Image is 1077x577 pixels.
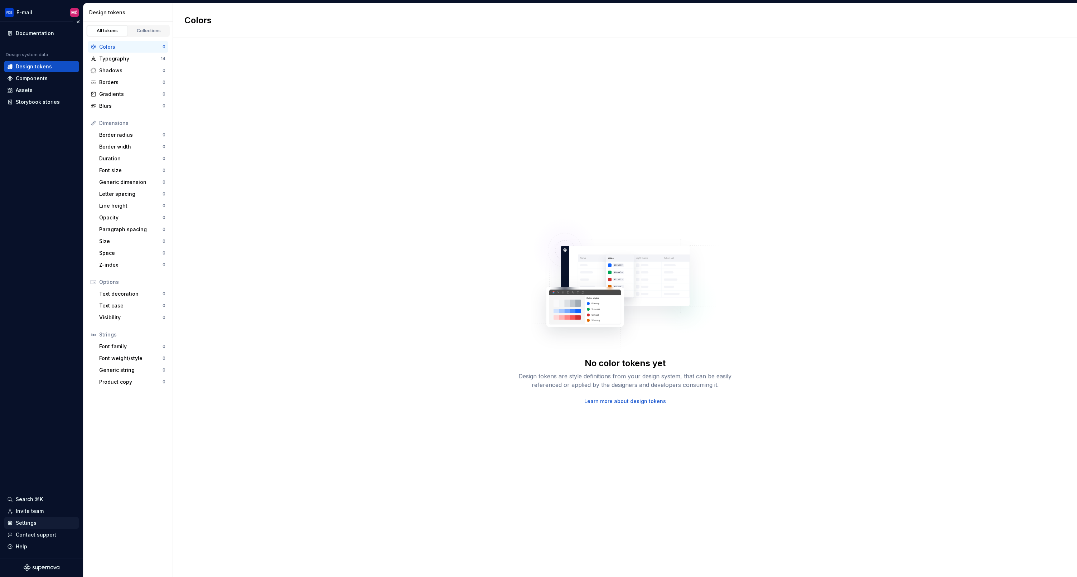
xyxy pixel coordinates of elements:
[88,88,168,100] a: Gradients0
[99,261,163,268] div: Z-index
[163,132,165,138] div: 0
[99,143,163,150] div: Border width
[96,141,168,152] a: Border width0
[99,155,163,162] div: Duration
[163,44,165,50] div: 0
[4,96,79,108] a: Storybook stories
[73,17,83,27] button: Collapse sidebar
[96,153,168,164] a: Duration0
[4,541,79,552] button: Help
[163,379,165,385] div: 0
[71,10,78,15] div: MÖ
[163,191,165,197] div: 0
[16,508,44,515] div: Invite team
[96,341,168,352] a: Font family0
[184,15,212,26] h2: Colors
[99,314,163,321] div: Visibility
[99,202,163,209] div: Line height
[96,376,168,388] a: Product copy0
[163,144,165,150] div: 0
[96,353,168,364] a: Font weight/style0
[4,73,79,84] a: Components
[163,367,165,373] div: 0
[99,290,163,297] div: Text decoration
[16,63,52,70] div: Design tokens
[163,227,165,232] div: 0
[5,8,14,17] img: d0b4fd8d-402f-4f60-ad92-6b000682230b.png
[99,120,165,127] div: Dimensions
[163,91,165,97] div: 0
[163,103,165,109] div: 0
[96,224,168,235] a: Paragraph spacing0
[161,56,165,62] div: 14
[99,355,163,362] div: Font weight/style
[99,214,163,221] div: Opacity
[131,28,167,34] div: Collections
[163,156,165,161] div: 0
[163,344,165,349] div: 0
[96,300,168,311] a: Text case0
[16,87,33,94] div: Assets
[99,226,163,233] div: Paragraph spacing
[96,259,168,271] a: Z-index0
[99,249,163,257] div: Space
[4,28,79,39] a: Documentation
[99,179,163,186] div: Generic dimension
[99,278,165,286] div: Options
[96,200,168,212] a: Line height0
[24,564,59,571] svg: Supernova Logo
[6,52,48,58] div: Design system data
[99,367,163,374] div: Generic string
[88,100,168,112] a: Blurs0
[99,167,163,174] div: Font size
[99,331,165,338] div: Strings
[4,529,79,540] button: Contact support
[99,238,163,245] div: Size
[163,250,165,256] div: 0
[99,43,163,50] div: Colors
[163,291,165,297] div: 0
[96,176,168,188] a: Generic dimension0
[163,168,165,173] div: 0
[96,188,168,200] a: Letter spacing0
[90,28,125,34] div: All tokens
[16,9,32,16] div: E-mail
[16,98,60,106] div: Storybook stories
[96,364,168,376] a: Generic string0
[96,165,168,176] a: Font size0
[4,84,79,96] a: Assets
[163,68,165,73] div: 0
[585,358,666,369] div: No color tokens yet
[16,519,37,527] div: Settings
[4,505,79,517] a: Invite team
[16,30,54,37] div: Documentation
[163,203,165,209] div: 0
[511,372,740,389] div: Design tokens are style definitions from your design system, that can be easily referenced or app...
[96,129,168,141] a: Border radius0
[16,531,56,538] div: Contact support
[96,247,168,259] a: Space0
[16,75,48,82] div: Components
[99,378,163,386] div: Product copy
[163,238,165,244] div: 0
[99,67,163,74] div: Shadows
[96,288,168,300] a: Text decoration0
[99,55,161,62] div: Typography
[89,9,170,16] div: Design tokens
[163,315,165,320] div: 0
[4,494,79,505] button: Search ⌘K
[99,102,163,110] div: Blurs
[163,179,165,185] div: 0
[88,77,168,88] a: Borders0
[88,65,168,76] a: Shadows0
[163,262,165,268] div: 0
[1,5,82,20] button: E-mailMÖ
[4,61,79,72] a: Design tokens
[16,496,43,503] div: Search ⌘K
[4,517,79,529] a: Settings
[584,398,666,405] a: Learn more about design tokens
[163,79,165,85] div: 0
[96,212,168,223] a: Opacity0
[163,303,165,309] div: 0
